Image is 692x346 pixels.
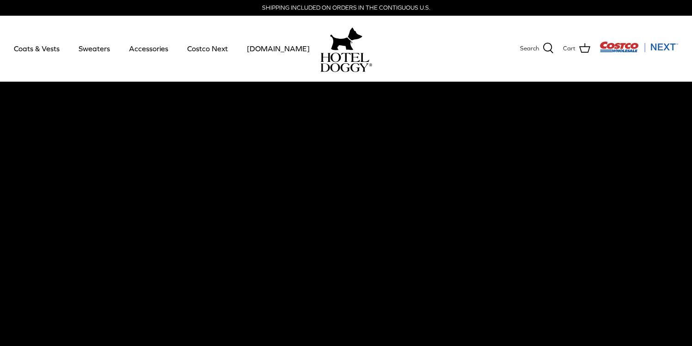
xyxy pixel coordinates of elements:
[320,53,372,72] img: hoteldoggycom
[600,47,678,54] a: Visit Costco Next
[121,33,177,64] a: Accessories
[330,25,362,53] img: hoteldoggy.com
[179,33,236,64] a: Costco Next
[600,41,678,53] img: Costco Next
[320,25,372,72] a: hoteldoggy.com hoteldoggycom
[6,33,68,64] a: Coats & Vests
[70,33,118,64] a: Sweaters
[563,44,576,54] span: Cart
[520,42,554,55] a: Search
[239,33,318,64] a: [DOMAIN_NAME]
[563,42,590,55] a: Cart
[520,44,539,54] span: Search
